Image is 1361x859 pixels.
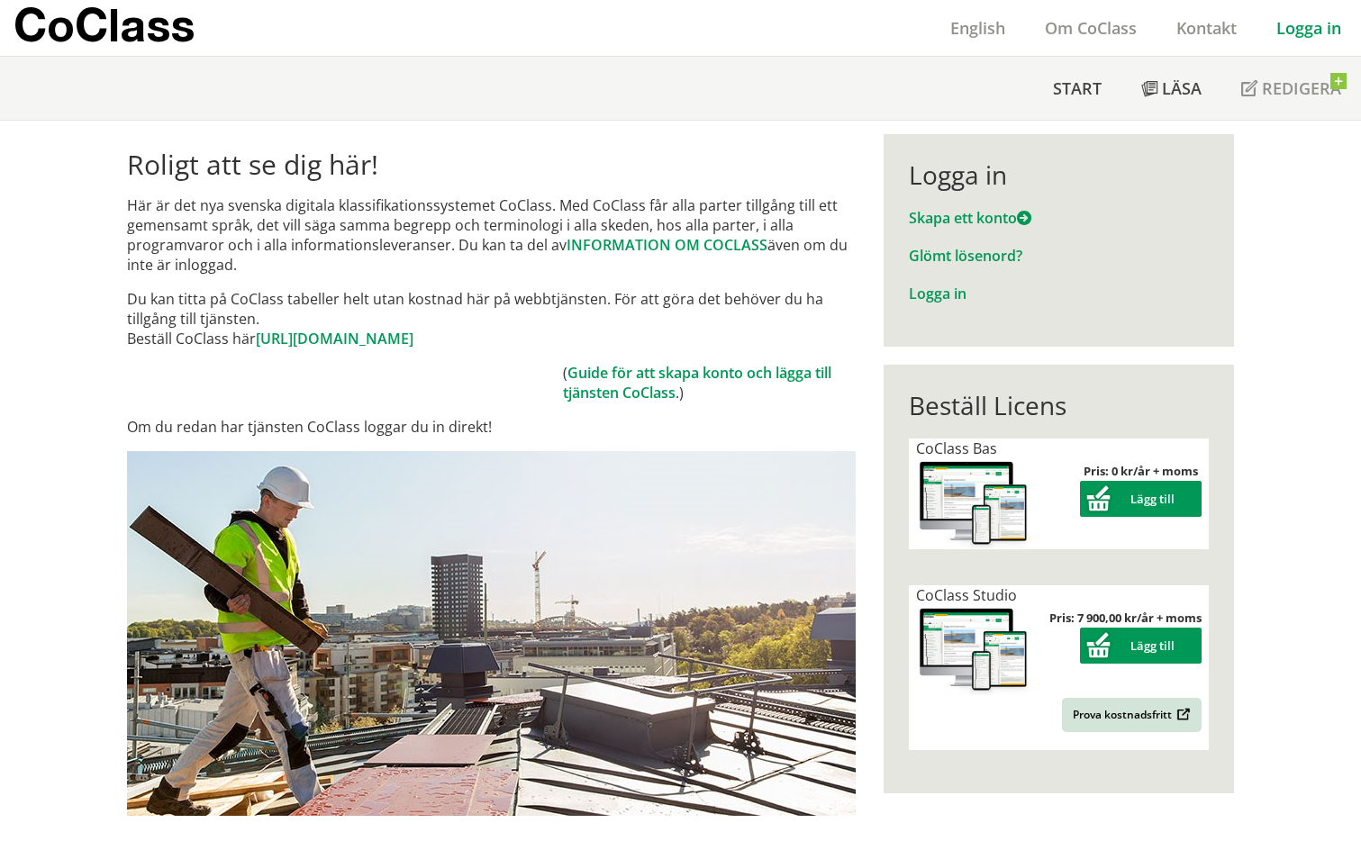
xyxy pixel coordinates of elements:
[1080,628,1202,664] button: Lägg till
[916,458,1031,549] img: coclass-license.jpg
[127,195,856,275] p: Här är det nya svenska digitala klassifikationssystemet CoClass. Med CoClass får alla parter till...
[1080,481,1202,517] button: Lägg till
[127,289,856,348] p: Du kan titta på CoClass tabeller helt utan kostnad här på webbtjänsten. För att göra det behöver ...
[1121,57,1221,120] a: Läsa
[563,363,831,402] a: Guide för att skapa konto och lägga till tjänsten CoClass
[1174,708,1191,721] img: Outbound.png
[1080,491,1202,507] a: Lägg till
[909,284,966,303] a: Logga in
[1084,463,1198,479] strong: Pris: 0 kr/år + moms
[909,208,1031,228] a: Skapa ett konto
[1062,698,1202,732] a: Prova kostnadsfritt
[1157,17,1257,39] a: Kontakt
[1033,57,1121,120] a: Start
[1053,77,1102,99] span: Start
[909,246,1022,266] a: Glömt lösenord?
[916,585,1017,605] span: CoClass Studio
[930,17,1025,39] a: English
[563,363,856,402] td: ( .)
[916,605,1031,696] img: coclass-license.jpg
[127,149,856,181] h1: Roligt att se dig här!
[1257,17,1361,39] a: Logga in
[256,329,413,348] a: [URL][DOMAIN_NAME]
[909,159,1209,190] div: Logga in
[1049,610,1202,626] strong: Pris: 7 900,00 kr/år + moms
[909,390,1209,420] div: Beställ Licens
[14,14,195,35] p: CoClass
[127,451,856,816] img: login.jpg
[567,235,767,255] a: INFORMATION OM COCLASS
[127,417,856,437] p: Om du redan har tjänsten CoClass loggar du in direkt!
[1162,77,1202,99] span: Läsa
[1080,637,1202,654] a: Lägg till
[1025,17,1157,39] a: Om CoClass
[916,439,997,458] span: CoClass Bas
